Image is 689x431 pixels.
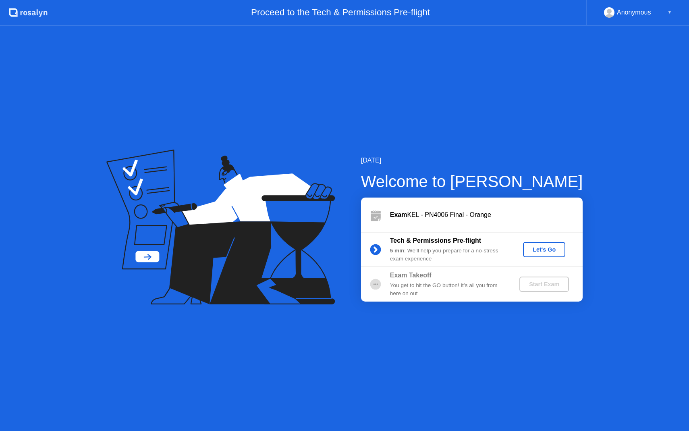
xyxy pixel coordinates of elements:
[390,248,405,254] b: 5 min
[361,169,583,194] div: Welcome to [PERSON_NAME]
[390,211,407,218] b: Exam
[523,281,566,287] div: Start Exam
[390,281,506,298] div: You get to hit the GO button! It’s all you from here on out
[617,7,651,18] div: Anonymous
[361,156,583,165] div: [DATE]
[523,242,565,257] button: Let's Go
[390,247,506,263] div: : We’ll help you prepare for a no-stress exam experience
[519,277,569,292] button: Start Exam
[390,272,432,279] b: Exam Takeoff
[390,237,481,244] b: Tech & Permissions Pre-flight
[390,210,583,220] div: KEL - PN4006 Final - Orange
[526,246,562,253] div: Let's Go
[668,7,672,18] div: ▼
